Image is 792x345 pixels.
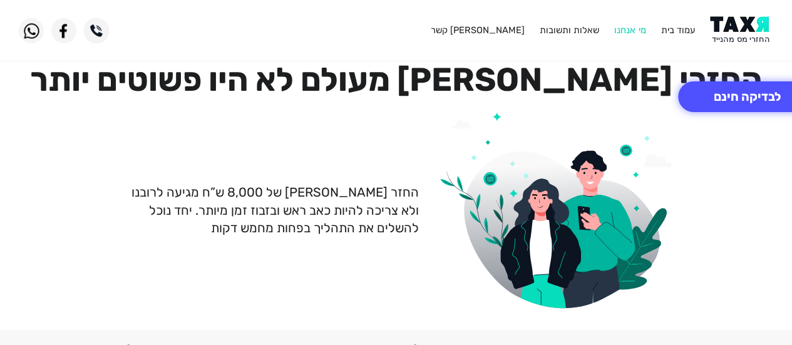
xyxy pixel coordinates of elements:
[19,60,773,99] h1: החזרי [PERSON_NAME] מעולם לא היו פשוטים יותר
[430,24,524,36] a: [PERSON_NAME] קשר
[710,16,773,44] img: Logo
[438,103,677,344] img: Image
[614,24,645,36] a: מי אנחנו
[19,18,44,43] img: WhatsApp
[540,24,599,36] a: שאלות ותשובות
[115,183,419,237] p: החזר [PERSON_NAME] של 8,000 ש”ח מגיעה לרובנו ולא צריכה להיות כאב ראש ובזבוז זמן מיותר. יחד נוכל ל...
[84,18,109,43] img: Phone
[661,24,695,36] a: עמוד בית
[51,18,76,43] img: Facebook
